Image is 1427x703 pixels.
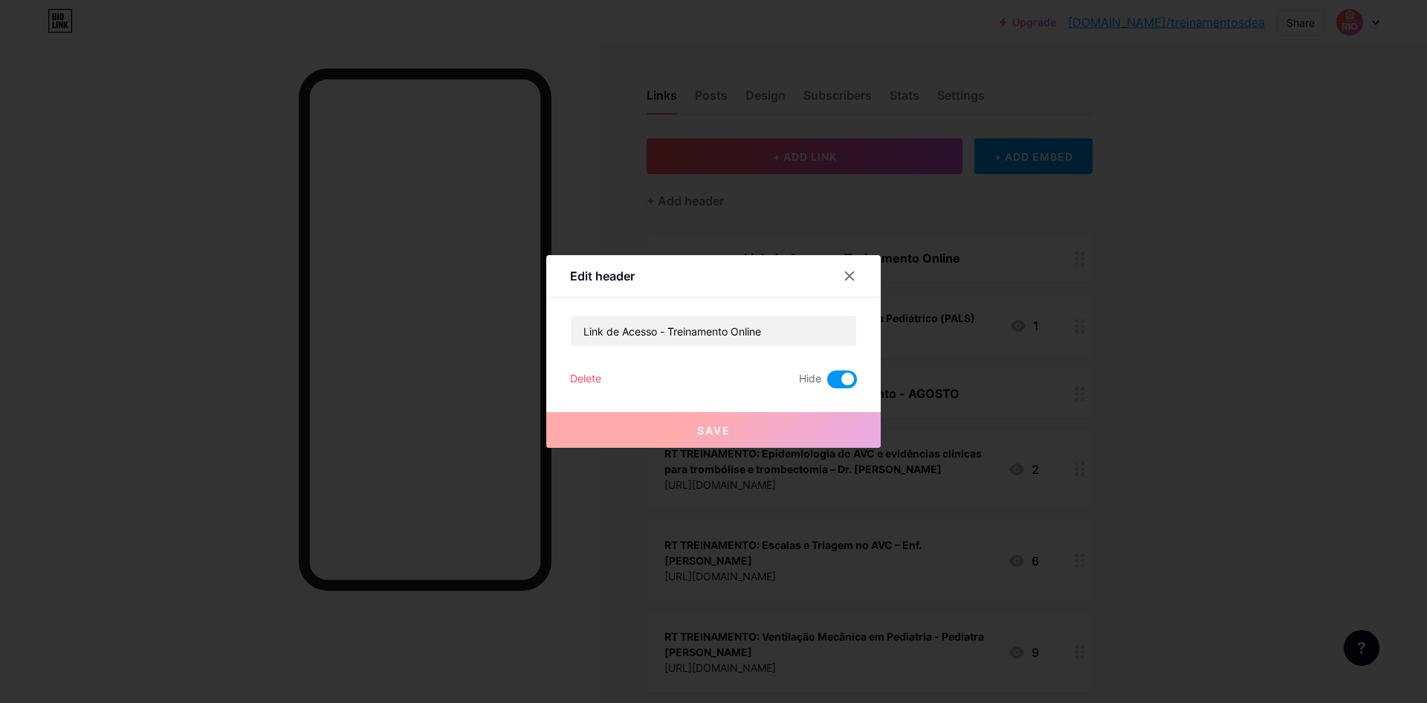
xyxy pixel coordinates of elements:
button: Save [546,412,881,448]
div: Delete [570,370,601,388]
span: Save [697,424,731,437]
input: Title [571,316,856,346]
span: Hide [799,370,821,388]
div: Edit header [570,267,635,285]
